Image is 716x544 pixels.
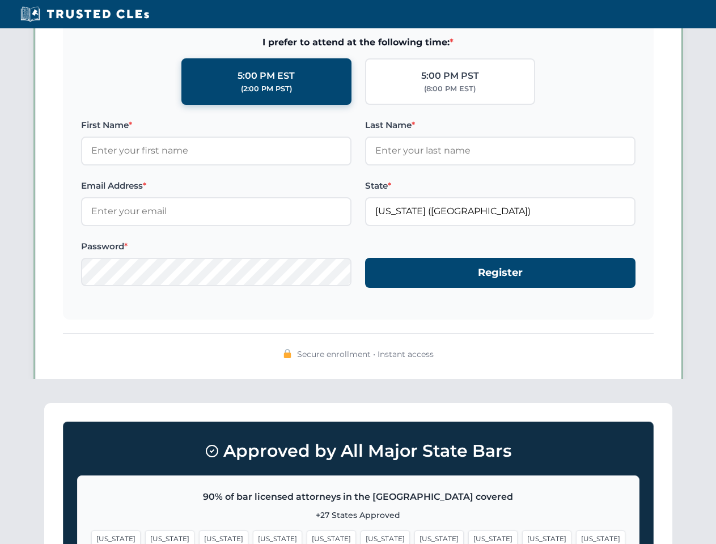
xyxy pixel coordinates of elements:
[365,197,635,226] input: Florida (FL)
[283,349,292,358] img: 🔒
[81,197,351,226] input: Enter your email
[81,240,351,253] label: Password
[424,83,476,95] div: (8:00 PM EST)
[365,137,635,165] input: Enter your last name
[81,118,351,132] label: First Name
[297,348,434,360] span: Secure enrollment • Instant access
[81,35,635,50] span: I prefer to attend at the following time:
[241,83,292,95] div: (2:00 PM PST)
[421,69,479,83] div: 5:00 PM PST
[365,118,635,132] label: Last Name
[77,436,639,466] h3: Approved by All Major State Bars
[91,509,625,521] p: +27 States Approved
[365,179,635,193] label: State
[238,69,295,83] div: 5:00 PM EST
[81,179,351,193] label: Email Address
[17,6,152,23] img: Trusted CLEs
[81,137,351,165] input: Enter your first name
[365,258,635,288] button: Register
[91,490,625,504] p: 90% of bar licensed attorneys in the [GEOGRAPHIC_DATA] covered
